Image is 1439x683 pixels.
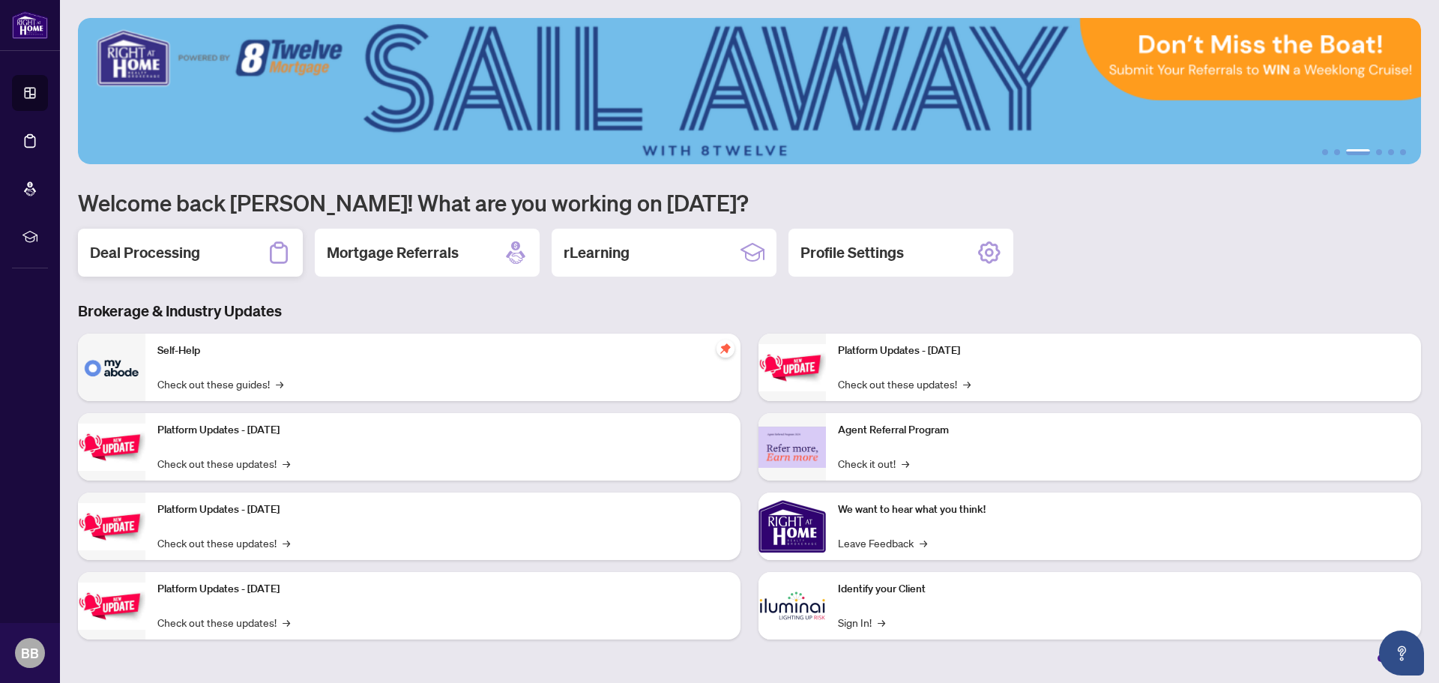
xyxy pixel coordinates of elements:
span: → [276,376,283,392]
img: Slide 2 [78,18,1421,164]
h2: Mortgage Referrals [327,242,459,263]
p: We want to hear what you think! [838,502,1409,518]
h2: Profile Settings [800,242,904,263]
h2: rLearning [564,242,630,263]
a: Check out these guides!→ [157,376,283,392]
p: Self-Help [157,343,728,359]
img: Platform Updates - July 21, 2025 [78,503,145,550]
button: 4 [1376,149,1382,155]
span: → [283,614,290,631]
span: pushpin [717,340,734,358]
img: Platform Updates - September 16, 2025 [78,424,145,471]
p: Platform Updates - [DATE] [157,502,728,518]
img: Platform Updates - July 8, 2025 [78,583,145,630]
p: Platform Updates - [DATE] [838,343,1409,359]
a: Check out these updates!→ [157,455,290,472]
h2: Deal Processing [90,242,200,263]
a: Check out these updates!→ [838,376,971,392]
span: → [283,455,290,472]
a: Check out these updates!→ [157,614,290,631]
a: Check it out!→ [838,455,909,472]
p: Platform Updates - [DATE] [157,422,728,439]
button: 3 [1346,149,1370,155]
img: Identify your Client [758,572,826,640]
span: BB [21,643,39,664]
img: Agent Referral Program [758,427,826,468]
a: Leave Feedback→ [838,535,927,551]
img: Platform Updates - June 23, 2025 [758,344,826,391]
p: Agent Referral Program [838,422,1409,439]
a: Check out these updates!→ [157,535,290,551]
h1: Welcome back [PERSON_NAME]! What are you working on [DATE]? [78,188,1421,217]
span: → [963,376,971,392]
img: Self-Help [78,334,145,401]
button: 2 [1334,149,1340,155]
span: → [920,535,927,551]
a: Sign In!→ [838,614,885,631]
span: → [902,455,909,472]
button: 5 [1388,149,1394,155]
span: → [283,535,290,551]
p: Identify your Client [838,581,1409,598]
button: 6 [1400,149,1406,155]
img: We want to hear what you think! [758,493,826,560]
button: Open asap [1379,631,1424,676]
span: → [878,614,885,631]
p: Platform Updates - [DATE] [157,581,728,598]
button: 1 [1322,149,1328,155]
img: logo [12,11,48,39]
h3: Brokerage & Industry Updates [78,301,1421,322]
